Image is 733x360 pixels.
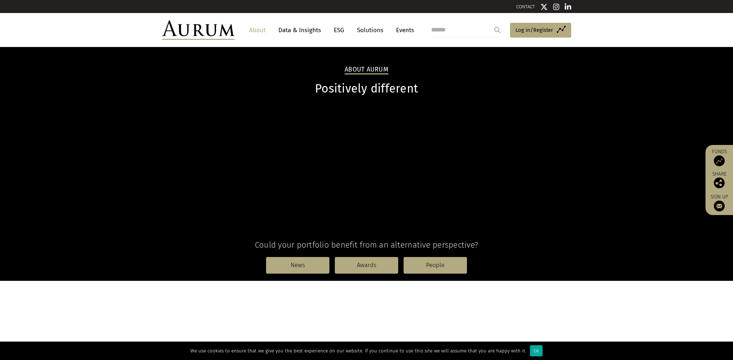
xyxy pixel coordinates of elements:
img: Twitter icon [540,3,548,10]
a: Sign up [709,194,729,211]
a: Solutions [353,23,387,37]
span: Log in/Register [515,26,553,34]
img: Linkedin icon [565,3,571,10]
img: Sign up to our newsletter [714,201,725,211]
div: Share [709,172,729,188]
input: Submit [490,23,505,37]
a: Log in/Register [510,23,571,38]
a: Funds [709,149,729,166]
h4: Could your portfolio benefit from an alternative perspective? [162,240,571,250]
img: Aurum [162,20,235,40]
img: Share this post [714,177,725,188]
h1: Positively different [162,82,571,96]
a: ESG [330,23,348,37]
div: Ok [530,345,543,356]
a: People [404,257,467,274]
a: News [266,257,329,274]
a: Awards [335,257,398,274]
a: Data & Insights [275,23,325,37]
h2: About Aurum [345,66,388,74]
img: Instagram icon [553,3,560,10]
a: CONTACT [516,4,535,9]
a: About [245,23,269,37]
img: Access Funds [714,155,725,166]
a: Events [392,23,414,37]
